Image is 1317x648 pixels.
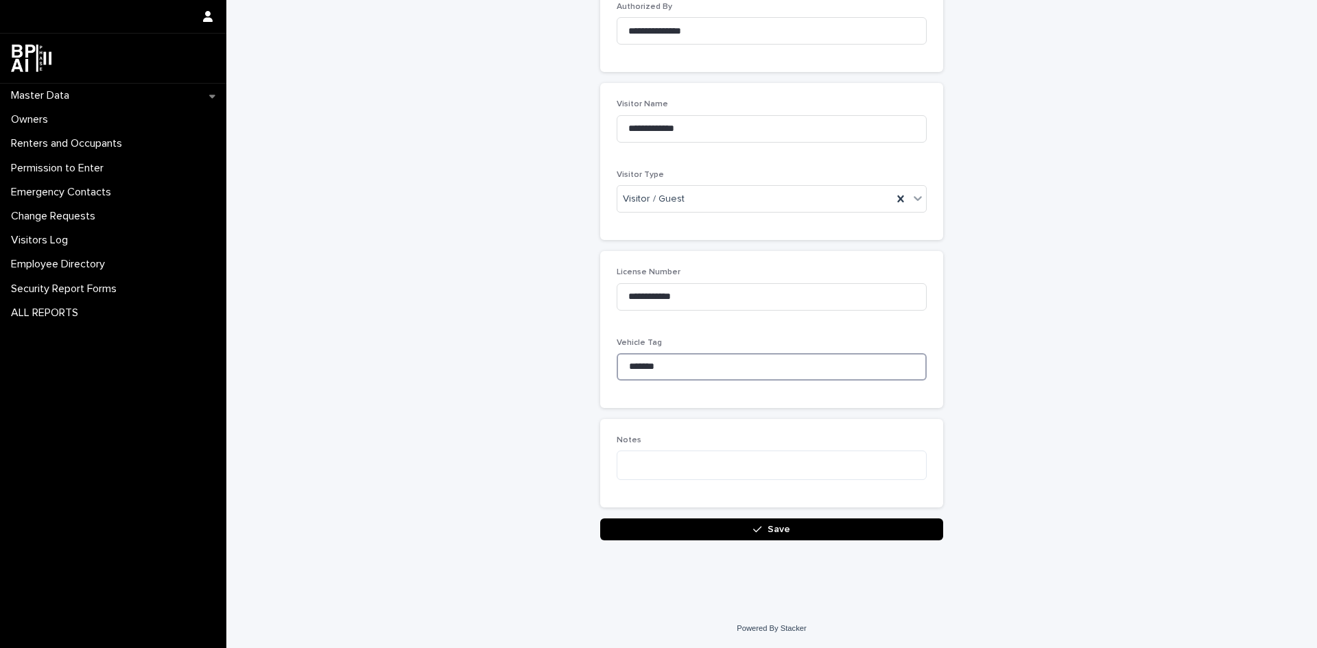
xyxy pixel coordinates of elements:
[617,436,641,444] span: Notes
[623,192,685,206] span: Visitor / Guest
[617,100,668,108] span: Visitor Name
[617,339,662,347] span: Vehicle Tag
[617,3,672,11] span: Authorized By
[5,307,89,320] p: ALL REPORTS
[5,186,122,199] p: Emergency Contacts
[5,210,106,223] p: Change Requests
[5,113,59,126] p: Owners
[737,624,806,632] a: Powered By Stacker
[5,234,79,247] p: Visitors Log
[5,162,115,175] p: Permission to Enter
[5,258,116,271] p: Employee Directory
[600,518,943,540] button: Save
[5,283,128,296] p: Security Report Forms
[5,137,133,150] p: Renters and Occupants
[5,89,80,102] p: Master Data
[768,525,790,534] span: Save
[617,171,664,179] span: Visitor Type
[11,45,51,72] img: dwgmcNfxSF6WIOOXiGgu
[617,268,680,276] span: License Number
